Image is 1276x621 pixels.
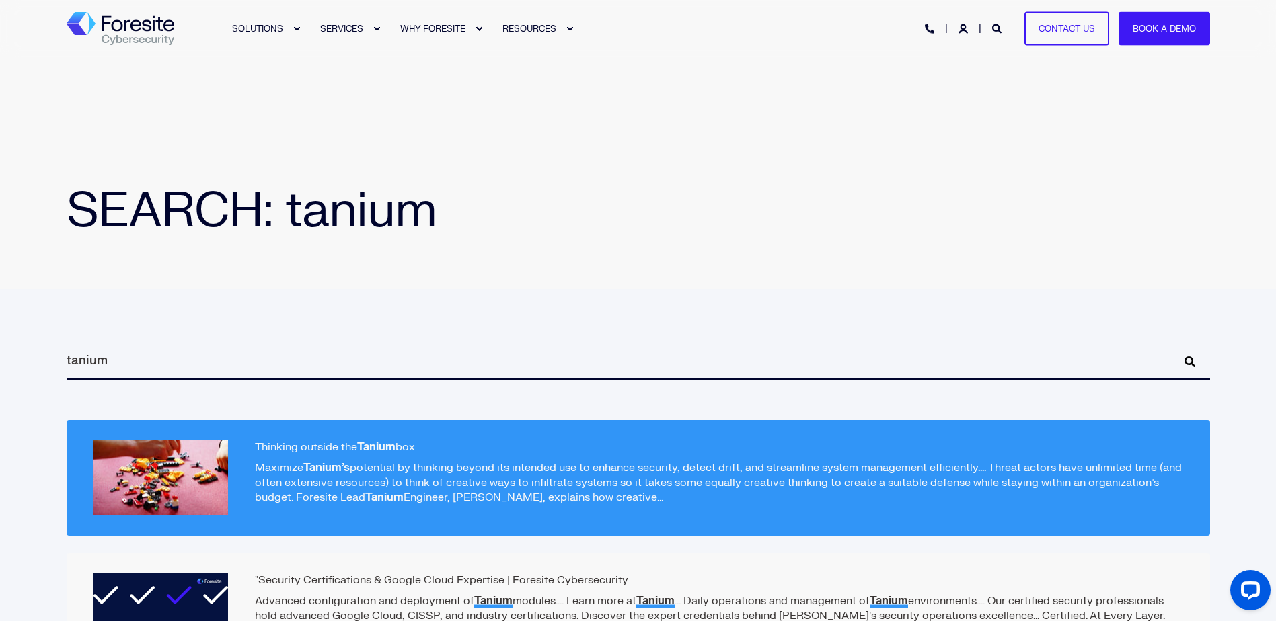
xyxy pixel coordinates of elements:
input: Search [67,343,1210,380]
div: Expand SOLUTIONS [293,25,301,33]
div: Expand WHY FORESITE [475,25,483,33]
a: Back to Home [67,12,174,46]
button: Perform Search [1182,354,1198,370]
div: Expand RESOURCES [566,25,574,33]
a: Contact Us [1024,11,1109,46]
span: Tanium [357,440,396,454]
span: Tanium’s [303,461,350,474]
p: Maximize potential by thinking beyond its intended use to enhance security, detect drift, and str... [93,460,1183,505]
span: RESOURCES [502,23,556,34]
span: SOLUTIONS [232,23,283,34]
span: SEARCH: tanium [67,180,437,242]
span: Tanium [365,491,404,504]
span: Tanium [636,594,675,608]
h2: Thinking outside the box [93,440,1183,454]
a: Thinking outside theTaniumbox MaximizeTanium’spotential by thinking beyond its intended use to en... [67,420,1210,536]
span: WHY FORESITE [400,23,465,34]
h2: "Security Certifications & Google Cloud Expertise | Foresite Cybersecurity [93,573,1183,587]
div: Expand SERVICES [373,25,381,33]
a: Open Search [992,22,1004,34]
iframe: LiveChat chat widget [1219,565,1276,621]
a: Book a Demo [1119,11,1210,46]
a: Login [959,22,971,34]
span: Tanium [474,594,513,608]
img: Foresite logo, a hexagon shape of blues with a directional arrow to the right hand side, and the ... [67,12,174,46]
span: Tanium [870,594,908,608]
